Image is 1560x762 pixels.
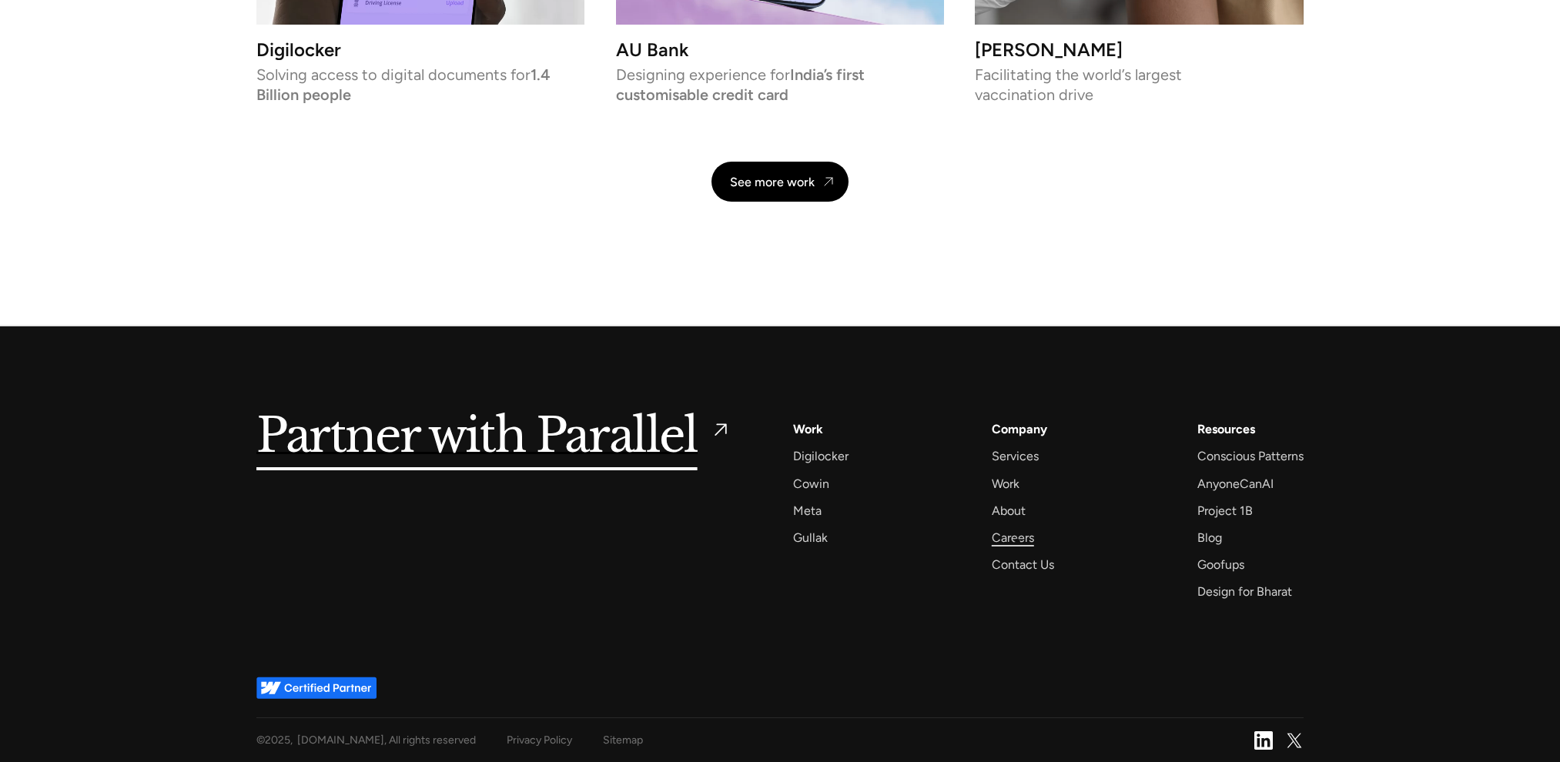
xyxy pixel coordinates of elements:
[1197,500,1253,521] a: Project 1B
[616,69,945,100] p: Designing experience for
[265,734,290,747] span: 2025
[507,730,572,750] a: Privacy Policy
[711,162,849,202] a: See more work
[793,419,823,439] a: Work
[256,69,585,100] p: Solving access to digital documents for
[992,500,1026,521] a: About
[1197,554,1244,575] a: Goofups
[256,43,585,56] h3: Digilocker
[616,65,865,104] strong: India’s first customisable credit card
[1197,473,1274,494] a: AnyoneCanAI
[992,527,1034,548] a: Careers
[975,43,1304,56] h3: [PERSON_NAME]
[603,730,643,750] a: Sitemap
[793,527,828,548] a: Gullak
[975,69,1304,100] p: Facilitating the world’s largest vaccination drive
[992,419,1047,439] a: Company
[730,175,815,189] div: See more work
[793,500,822,521] a: Meta
[1197,446,1304,466] a: Conscious Patterns
[793,473,829,494] a: Cowin
[256,419,698,454] h5: Partner with Parallel
[1197,581,1292,602] a: Design for Bharat
[992,446,1039,466] a: Services
[1197,527,1222,548] a: Blog
[992,554,1054,575] a: Contact Us
[1197,419,1255,439] div: Resources
[256,65,551,104] strong: 1.4 Billion people
[256,730,476,750] div: © , [DOMAIN_NAME], All rights reserved
[992,473,1019,494] a: Work
[256,419,731,454] a: Partner with Parallel
[616,43,945,56] h3: AU Bank
[793,446,849,466] a: Digilocker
